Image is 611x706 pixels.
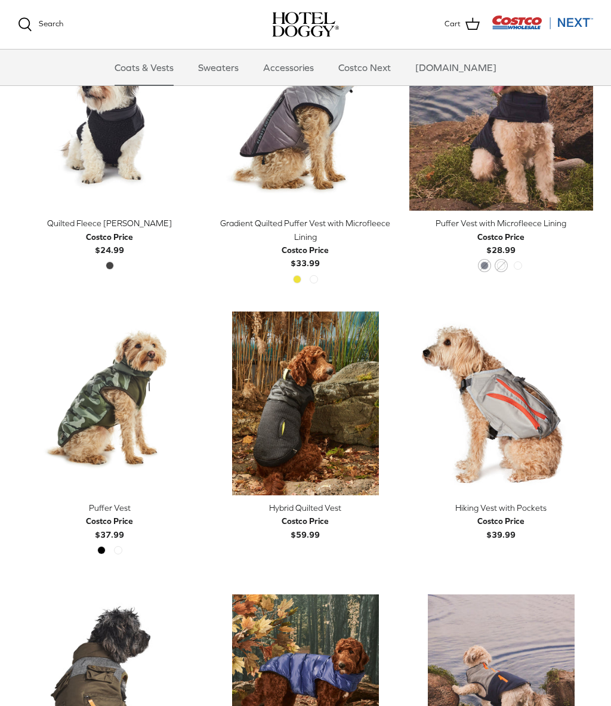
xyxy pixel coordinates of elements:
a: Gradient Quilted Puffer Vest with Microfleece Lining [214,27,397,211]
b: $24.99 [86,230,133,255]
a: Puffer Vest with Microfleece Lining Costco Price$28.99 [409,217,593,257]
div: Costco Price [282,514,329,528]
div: Costco Price [477,230,524,243]
div: Costco Price [86,230,133,243]
a: Costco Next [328,50,402,85]
div: Puffer Vest with Microfleece Lining [409,217,593,230]
a: Gradient Quilted Puffer Vest with Microfleece Lining Costco Price$33.99 [214,217,397,270]
a: Puffer Vest Costco Price$37.99 [18,501,202,541]
a: [DOMAIN_NAME] [405,50,507,85]
div: Hybrid Quilted Vest [214,501,397,514]
div: Gradient Quilted Puffer Vest with Microfleece Lining [214,217,397,243]
a: Puffer Vest [18,312,202,495]
a: hoteldoggy.com hoteldoggycom [272,12,339,37]
b: $37.99 [86,514,133,539]
a: Hiking Vest with Pockets [409,312,593,495]
a: Search [18,17,63,32]
div: Costco Price [282,243,329,257]
a: Accessories [252,50,325,85]
span: Cart [445,18,461,30]
a: Sweaters [187,50,249,85]
a: Coats & Vests [104,50,184,85]
a: Quilted Fleece [PERSON_NAME] Costco Price$24.99 [18,217,202,257]
span: Search [39,19,63,28]
a: Hiking Vest with Pockets Costco Price$39.99 [409,501,593,541]
b: $28.99 [477,230,524,255]
b: $59.99 [282,514,329,539]
a: Puffer Vest with Microfleece Lining [409,27,593,211]
div: Costco Price [477,514,524,528]
a: Cart [445,17,480,32]
div: Quilted Fleece [PERSON_NAME] [18,217,202,230]
div: Puffer Vest [18,501,202,514]
img: hoteldoggycom [272,12,339,37]
div: Hiking Vest with Pockets [409,501,593,514]
a: Hybrid Quilted Vest Costco Price$59.99 [214,501,397,541]
b: $39.99 [477,514,524,539]
a: Visit Costco Next [492,23,593,32]
a: Quilted Fleece Melton Vest [18,27,202,211]
div: Costco Price [86,514,133,528]
b: $33.99 [282,243,329,268]
a: Hybrid Quilted Vest [214,312,397,495]
img: Costco Next [492,15,593,30]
